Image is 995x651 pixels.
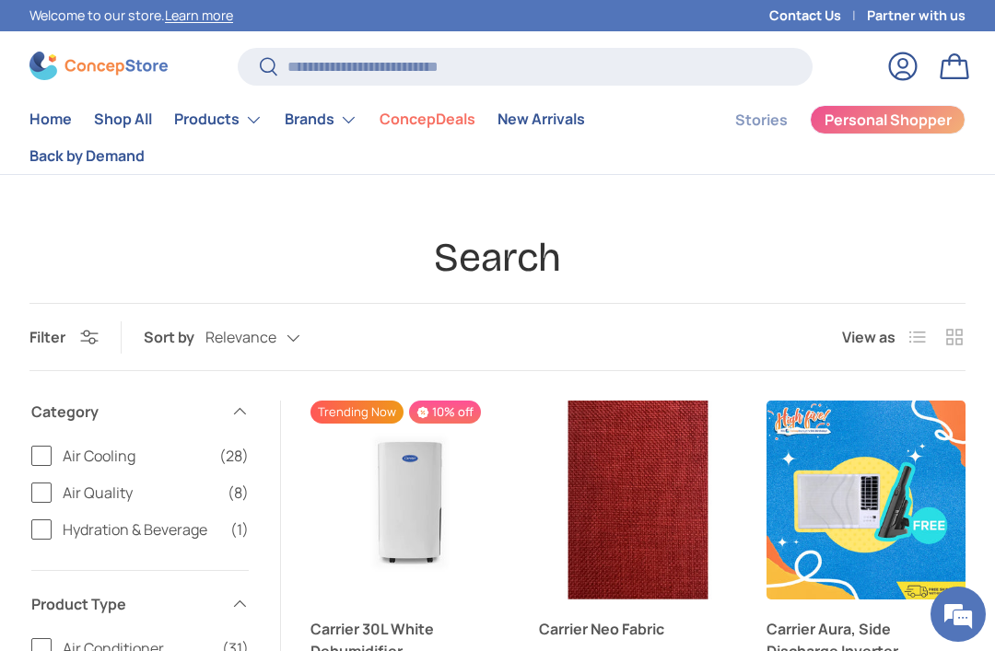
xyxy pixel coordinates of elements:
label: Sort by [144,326,205,348]
a: Shop All [94,101,152,137]
a: Products [174,101,263,138]
a: Home [29,101,72,137]
a: Carrier Neo Fabric [539,401,738,599]
span: (8) [228,482,249,504]
img: ConcepStore [29,52,168,80]
summary: Product Type [31,571,249,637]
nav: Primary [29,101,691,174]
a: Contact Us [769,6,867,26]
a: Brands [285,101,357,138]
a: Stories [735,102,788,138]
summary: Brands [274,101,369,138]
h1: Search [29,233,966,283]
span: Filter [29,327,65,347]
a: Carrier 30L White Dehumidifier [310,401,509,599]
a: Partner with us [867,6,966,26]
img: carrier-dehumidifier-30-liter-full-view-concepstore [310,401,509,599]
span: Hydration & Beverage [63,518,219,541]
span: Product Type [31,593,219,615]
span: Category [31,401,219,423]
span: Personal Shopper [825,112,952,127]
span: Trending Now [310,401,404,424]
span: Air Quality [63,482,217,504]
a: New Arrivals [497,101,585,137]
summary: Products [163,101,274,138]
span: 10% off [409,401,481,424]
a: Back by Demand [29,138,145,174]
a: Carrier Neo Fabric [539,618,738,640]
img: carrier-neo-fabric-garnet-red-full-view-concepstore [539,401,738,599]
span: (1) [230,518,249,541]
summary: Category [31,378,249,445]
a: Learn more [165,6,233,24]
span: Relevance [205,329,276,346]
a: Carrier Aura, Side Discharge Inverter [767,401,966,599]
span: (28) [219,445,249,467]
nav: Secondary [691,101,966,174]
button: Relevance [205,322,337,355]
span: Air Cooling [63,445,208,467]
span: View as [842,326,895,348]
a: Personal Shopper [810,105,966,134]
button: Filter [29,327,99,347]
a: ConcepDeals [380,101,475,137]
p: Welcome to our store. [29,6,233,26]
